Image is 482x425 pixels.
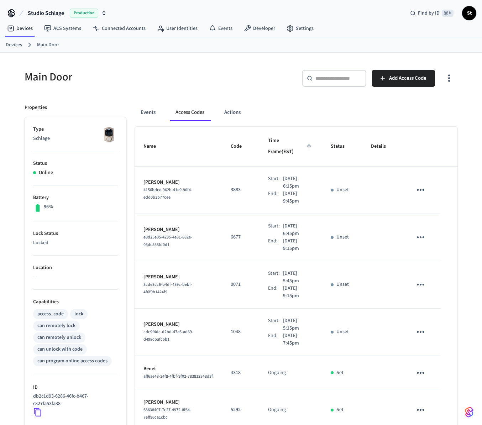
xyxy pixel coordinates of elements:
button: Events [135,104,161,121]
p: [DATE] 7:45pm [283,332,314,347]
a: Main Door [37,41,59,49]
a: Devices [1,22,38,35]
p: db2c1d93-6286-46fc-b467-c827fa53fa38 [33,393,115,408]
p: 96% [44,203,53,211]
p: Locked [33,239,118,247]
span: Details [371,141,395,152]
p: 6677 [231,234,251,241]
p: — [33,273,118,281]
div: can remotely unlock [37,334,81,341]
div: ant example [135,104,457,121]
p: [PERSON_NAME] [143,179,214,186]
p: Benet [143,365,214,373]
p: Capabilities [33,298,118,306]
p: Unset [336,328,349,336]
p: [PERSON_NAME] [143,273,214,281]
div: Start: [268,222,283,237]
span: e8d25e05-4295-4e31-882e-05dc553fd0d1 [143,234,192,248]
p: Location [33,264,118,272]
p: Lock Status [33,230,118,237]
span: cdc9f4dc-d2bd-47a6-ad69-d498cbafc5b1 [143,329,193,342]
img: SeamLogoGradient.69752ec5.svg [465,406,473,418]
span: 4156bdce-962b-41e9-90f4-edd0b3b77cee [143,187,192,200]
p: Online [39,169,53,177]
p: [PERSON_NAME] [143,321,214,328]
p: Schlage [33,135,118,142]
p: 3883 [231,186,251,194]
p: Set [336,369,344,377]
p: Properties [25,104,47,111]
span: Name [143,141,165,152]
a: Events [203,22,238,35]
span: Time Frame(EST) [268,135,313,158]
span: 63638407-7c27-4972-8f64-7eff96ca1cbc [143,407,191,420]
div: access_code [37,310,64,318]
button: Access Codes [170,104,210,121]
p: [DATE] 9:45pm [283,190,314,205]
p: Set [336,406,344,414]
div: End: [268,285,283,300]
div: Start: [268,270,283,285]
p: Battery [33,194,118,201]
a: Developer [238,22,281,35]
a: Devices [6,41,22,49]
p: [DATE] 5:15pm [283,317,314,332]
p: Unset [336,281,349,288]
p: [DATE] 6:15pm [283,175,314,190]
div: can program online access codes [37,357,108,365]
span: ⌘ K [442,10,454,17]
span: 3cde3cc6-b4df-489c-bebf-4f6f9b1424f9 [143,282,192,295]
p: Status [33,160,118,167]
p: 5292 [231,406,251,414]
p: ID [33,384,118,391]
p: Type [33,126,118,133]
button: Add Access Code [372,70,435,87]
span: St [463,7,476,20]
p: [DATE] 6:45pm [283,222,314,237]
div: Start: [268,317,283,332]
a: Settings [281,22,319,35]
p: [DATE] 9:15pm [283,237,314,252]
p: 0071 [231,281,251,288]
div: can remotely lock [37,322,75,330]
a: ACS Systems [38,22,87,35]
span: Production [70,9,98,18]
p: Unset [336,186,349,194]
span: Add Access Code [389,74,426,83]
div: lock [74,310,83,318]
span: aff6ae43-34f8-4fbf-9f02-783812348d3f [143,373,213,379]
div: Start: [268,175,283,190]
div: Find by ID⌘ K [404,7,459,20]
p: [DATE] 5:45pm [283,270,314,285]
span: Find by ID [418,10,440,17]
img: Schlage Sense Smart Deadbolt with Camelot Trim, Front [100,126,118,143]
p: [DATE] 9:15pm [283,285,314,300]
h5: Main Door [25,70,237,84]
span: Studio Schlage [28,9,64,17]
div: End: [268,190,283,205]
p: [PERSON_NAME] [143,226,214,234]
span: Code [231,141,251,152]
p: Unset [336,234,349,241]
td: Ongoing [260,356,322,390]
p: [PERSON_NAME] [143,399,214,406]
div: can unlock with code [37,346,83,353]
div: End: [268,332,283,347]
div: End: [268,237,283,252]
button: St [462,6,476,20]
a: User Identities [151,22,203,35]
p: 1048 [231,328,251,336]
a: Connected Accounts [87,22,151,35]
span: Status [331,141,354,152]
p: 4318 [231,369,251,377]
button: Actions [219,104,246,121]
